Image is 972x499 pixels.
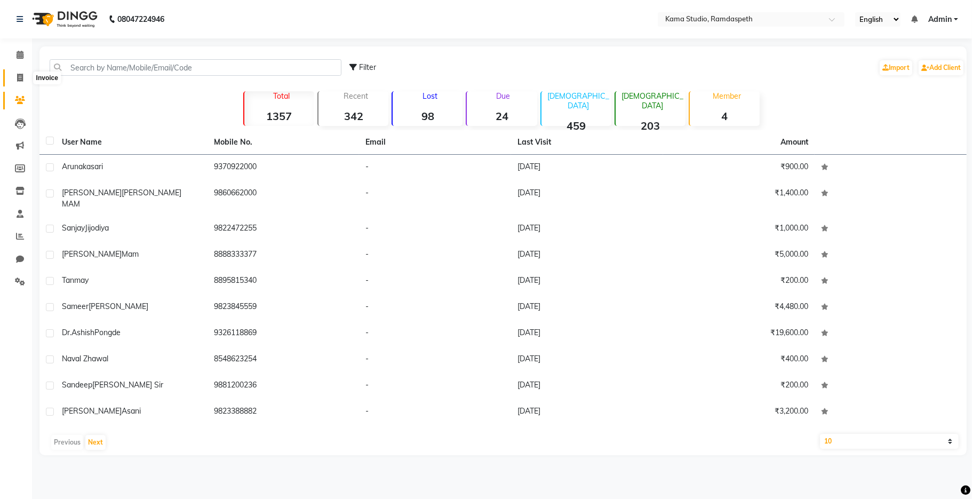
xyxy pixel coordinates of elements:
td: 9823845559 [208,295,360,321]
td: - [359,242,511,268]
td: ₹200.00 [663,373,815,399]
span: sameer [62,302,89,311]
div: Invoice [34,72,61,84]
td: [DATE] [511,181,663,216]
p: Due [469,91,537,101]
td: [DATE] [511,373,663,399]
td: - [359,155,511,181]
span: [PERSON_NAME] [62,249,122,259]
span: Jijodiya [85,223,109,233]
td: - [359,295,511,321]
th: Email [359,130,511,155]
b: 08047224946 [117,4,164,34]
span: Sandeep [62,380,92,390]
strong: 4 [690,109,760,123]
td: - [359,216,511,242]
strong: 98 [393,109,463,123]
td: [DATE] [511,321,663,347]
span: Mam [122,249,139,259]
p: Member [694,91,760,101]
td: [DATE] [511,242,663,268]
td: - [359,268,511,295]
span: Dr.Ashish [62,328,94,337]
strong: 342 [318,109,388,123]
img: logo [27,4,100,34]
span: Sanjay [62,223,85,233]
td: ₹1,000.00 [663,216,815,242]
span: Admin [928,14,952,25]
td: - [359,373,511,399]
th: Amount [774,130,815,154]
td: 9881200236 [208,373,360,399]
td: - [359,321,511,347]
span: Tanmay [62,275,89,285]
span: Naval Zhawal [62,354,108,363]
p: [DEMOGRAPHIC_DATA] [546,91,611,110]
td: - [359,347,511,373]
td: ₹19,600.00 [663,321,815,347]
th: User Name [55,130,208,155]
td: ₹900.00 [663,155,815,181]
strong: 203 [616,119,686,132]
td: 9326118869 [208,321,360,347]
a: Import [880,60,912,75]
td: [DATE] [511,268,663,295]
td: ₹200.00 [663,268,815,295]
td: 9860662000 [208,181,360,216]
td: - [359,399,511,425]
td: ₹5,000.00 [663,242,815,268]
td: ₹400.00 [663,347,815,373]
td: [DATE] [511,347,663,373]
strong: 1357 [244,109,314,123]
button: Next [85,435,106,450]
td: [DATE] [511,399,663,425]
span: Pongde [94,328,121,337]
td: 8548623254 [208,347,360,373]
th: Mobile No. [208,130,360,155]
td: ₹3,200.00 [663,399,815,425]
span: kasari [83,162,103,171]
span: [PERSON_NAME] [89,302,148,311]
td: 8888333377 [208,242,360,268]
td: 8895815340 [208,268,360,295]
td: [DATE] [511,295,663,321]
td: 9370922000 [208,155,360,181]
span: [PERSON_NAME] MAM [62,188,181,209]
td: 9823388882 [208,399,360,425]
input: Search by Name/Mobile/Email/Code [50,59,341,76]
span: [PERSON_NAME] Sir [92,380,163,390]
span: [PERSON_NAME] [62,406,122,416]
span: [PERSON_NAME] [62,188,122,197]
p: [DEMOGRAPHIC_DATA] [620,91,686,110]
strong: 459 [541,119,611,132]
a: Add Client [919,60,963,75]
span: Asani [122,406,141,416]
th: Last Visit [511,130,663,155]
td: [DATE] [511,216,663,242]
p: Recent [323,91,388,101]
p: Lost [397,91,463,101]
p: Total [249,91,314,101]
td: - [359,181,511,216]
span: Filter [359,62,376,72]
strong: 24 [467,109,537,123]
span: Aruna [62,162,83,171]
td: ₹4,480.00 [663,295,815,321]
td: 9822472255 [208,216,360,242]
td: [DATE] [511,155,663,181]
td: ₹1,400.00 [663,181,815,216]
